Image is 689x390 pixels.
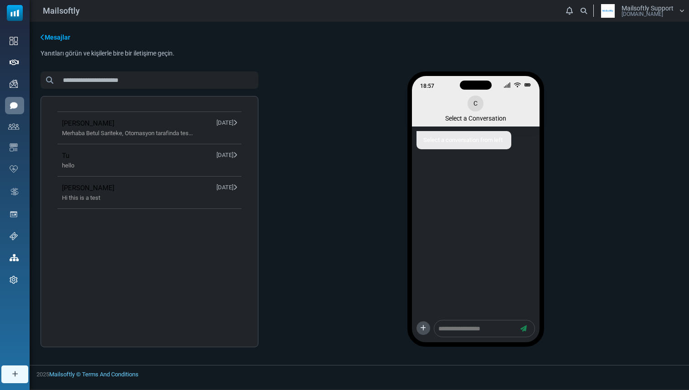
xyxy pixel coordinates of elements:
img: sms-icon-active.png [10,101,18,110]
a: [PERSON_NAME] [62,118,114,129]
span: Mailsoftly [43,5,80,17]
a: Mesajlar [41,33,70,42]
div: Select a conversation from left [416,131,511,149]
img: landing_pages.svg [10,210,18,218]
footer: 2025 [30,365,689,381]
div: Yanıtları görün ve kişilerle bire bir iletişime geçin. [41,50,175,57]
img: mailsoftly_icon_blue_white.svg [7,5,23,21]
img: support-icon.svg [10,232,18,240]
img: domain-health-icon.svg [10,165,18,172]
span: [DATE] [216,118,237,129]
span: Mailsoftly Support [622,5,674,11]
a: Tu [62,151,69,161]
a: [PERSON_NAME] [62,183,114,193]
div: 18:57 [420,82,500,88]
span: Hi this is a test [62,193,237,203]
span: [DOMAIN_NAME] [622,11,663,17]
a: Terms And Conditions [82,371,139,378]
img: workflow.svg [10,187,20,197]
a: Mailsoftly © [49,371,81,378]
span: [DATE] [216,151,237,161]
img: email-templates-icon.svg [10,143,18,152]
span: [DATE] [216,183,237,193]
img: contacts-icon.svg [8,123,19,130]
img: settings-icon.svg [10,276,18,284]
a: User Logo Mailsoftly Support [DOMAIN_NAME] [596,4,684,18]
img: dashboard-icon.svg [10,37,18,45]
span: Merhaba Betul Sariteke, Otomasyon tarafinda tes... [62,129,237,138]
img: campaigns-icon.png [10,80,18,88]
span: hello [62,161,237,170]
span: translation missing: tr.layouts.footer.terms_and_conditions [82,371,139,378]
img: User Logo [596,4,619,18]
